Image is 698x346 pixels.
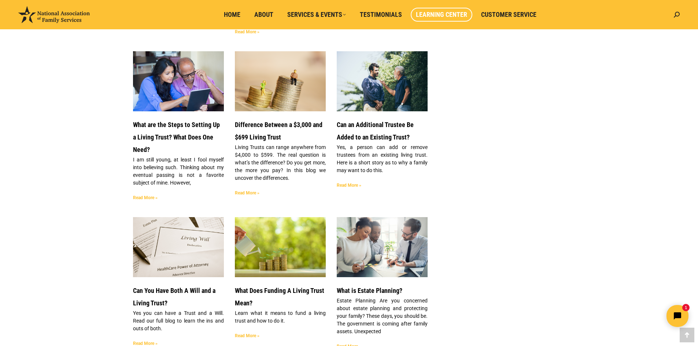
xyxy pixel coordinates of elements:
[254,11,273,19] span: About
[336,51,428,112] img: Can an Additional Trustee Be Added to an Existing Trust?
[337,217,428,277] a: Person Explaining Estate Planning
[133,287,215,307] a: Can You Have Both A Will and a Living Trust?
[337,144,428,174] p: Yes, a person can add or remove trustees from an existing living trust. Here is a short story as ...
[234,51,326,112] img: Difference Between a $3000 and a $599 Living Trust
[133,121,220,153] a: What are the Steps to Setting Up a Living Trust? What Does One Need?
[235,144,326,182] p: Living Trusts can range anywhere from $4,000 to $599. The real question is what’s the difference?...
[337,183,361,188] a: Read more about Can an Additional Trustee Be Added to an Existing Trust?
[235,217,326,277] a: Funding a Living Trust - NAFS
[133,51,224,111] a: What do I need to setup a Living Trust? Blog Image
[219,8,245,22] a: Home
[481,11,536,19] span: Customer Service
[336,217,428,278] img: Person Explaining Estate Planning
[337,51,428,111] a: Can an Additional Trustee Be Added to an Existing Trust?
[235,51,326,111] a: Difference Between a $3000 and a $599 Living Trust
[337,297,428,335] p: Estate Planning Are you concerned about estate planning and protecting your family? These days, y...
[235,121,322,141] a: Difference Between a $3,000 and $699 Living Trust
[132,51,224,112] img: What do I need to setup a Living Trust? Blog Image
[476,8,542,22] a: Customer Service
[337,121,414,141] a: Can an Additional Trustee Be Added to an Existing Trust?
[235,29,259,34] a: Read more about These Are The 5 Most Common Trusts
[337,287,402,294] a: What is Estate Planning?
[133,341,158,346] a: Read more about Can You Have Both A Will and a Living Trust?
[133,309,224,332] p: Yes you can have a Trust and a Will. Read our full blog to learn the ins and outs of both.
[235,309,326,325] p: Learn what it means to fund a living trust and how to do it.
[569,299,695,333] iframe: Tidio Chat
[133,156,224,187] p: I am still young, at least I fool myself into believing such. Thinking about my eventual passing ...
[133,195,158,200] a: Read more about What are the Steps to Setting Up a Living Trust? What Does One Need?
[416,11,467,19] span: Learning Center
[235,287,324,307] a: What Does Funding A Living Trust Mean?
[355,8,407,22] a: Testimonials
[249,8,278,22] a: About
[287,11,346,19] span: Services & Events
[133,217,224,277] a: Can You Have Both a Will and a Living Trust?
[234,217,326,278] img: Funding a Living Trust - NAFS
[18,6,90,23] img: National Association of Family Services
[235,333,259,338] a: Read more about What Does Funding A Living Trust Mean?
[235,190,259,196] a: Read more about Difference Between a $3,000 and $699 Living Trust
[224,11,240,19] span: Home
[411,8,472,22] a: Learning Center
[132,214,224,280] img: Can You Have Both a Will and a Living Trust?
[360,11,402,19] span: Testimonials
